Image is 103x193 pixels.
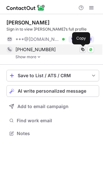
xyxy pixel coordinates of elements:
button: save-profile-one-click [6,70,99,81]
span: Notes [17,131,97,136]
a: Show more [15,55,99,59]
button: Find work email [6,116,99,125]
img: ContactOut v5.3.10 [6,4,45,12]
span: Add to email campaign [17,104,69,109]
img: - [37,55,41,59]
div: [PERSON_NAME] [6,19,50,26]
img: Whatsapp [89,48,93,51]
span: ***@[DOMAIN_NAME] [15,36,60,42]
button: Reveal Button [69,36,94,42]
button: Add to email campaign [6,101,99,112]
span: AI write personalized message [18,88,86,94]
span: Find work email [17,118,97,124]
button: AI write personalized message [6,85,99,97]
div: Save to List / ATS / CRM [18,73,88,78]
div: Sign in to view [PERSON_NAME]’s full profile [6,26,99,32]
button: Notes [6,129,99,138]
span: [PHONE_NUMBER] [15,47,56,52]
